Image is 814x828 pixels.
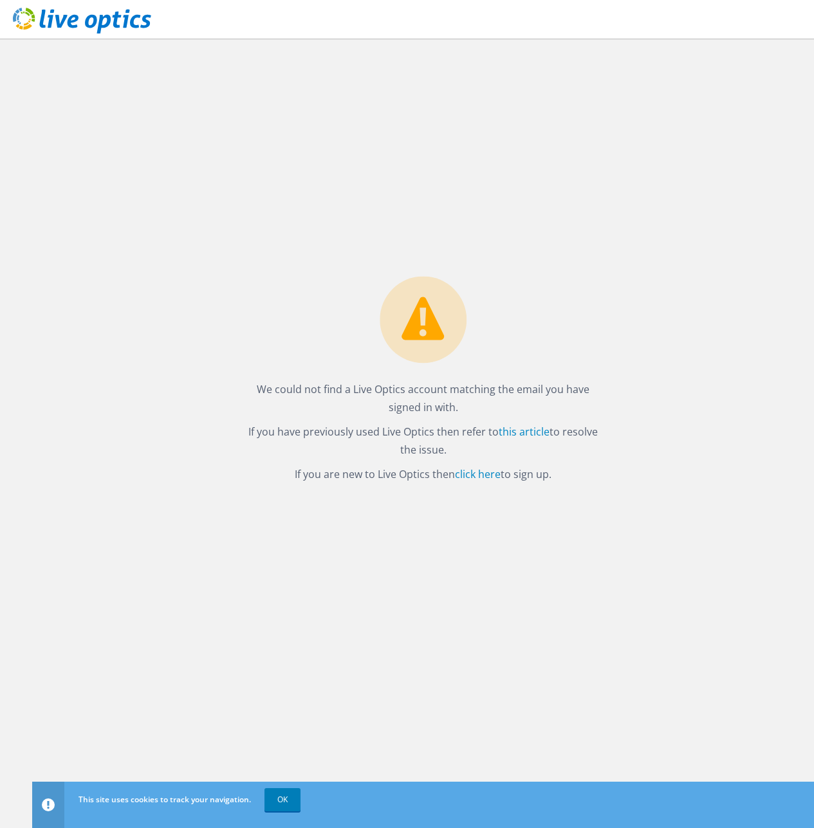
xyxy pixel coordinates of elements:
[264,788,301,811] a: OK
[241,423,606,459] p: If you have previously used Live Optics then refer to to resolve the issue.
[241,381,606,417] p: We could not find a Live Optics account matching the email you have signed in with.
[455,468,501,482] a: click here
[499,425,550,439] a: this article
[241,466,606,484] p: If you are new to Live Optics then to sign up.
[79,794,251,805] span: This site uses cookies to track your navigation.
